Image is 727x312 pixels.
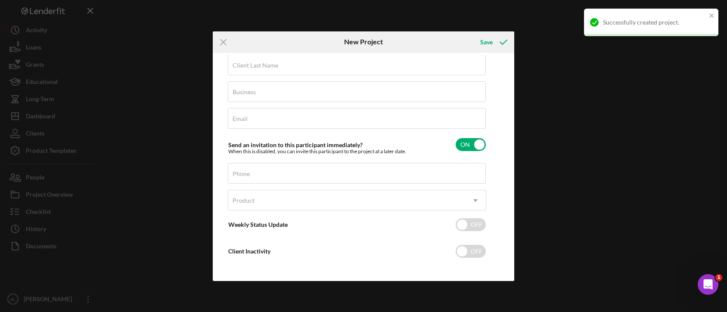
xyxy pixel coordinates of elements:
[233,197,255,204] div: Product
[480,34,493,51] div: Save
[228,148,406,154] div: When this is disabled, you can invite this participant to the project at a later date.
[709,12,715,20] button: close
[715,274,722,281] span: 1
[698,274,718,295] iframe: Intercom live chat
[233,89,256,96] label: Business
[228,141,363,148] label: Send an invitation to this participant immediately?
[472,34,514,51] button: Save
[344,38,383,46] h6: New Project
[233,62,278,69] label: Client Last Name
[233,115,248,122] label: Email
[233,170,250,177] label: Phone
[228,221,288,228] label: Weekly Status Update
[603,19,706,26] div: Successfully created project.
[228,247,270,255] label: Client Inactivity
